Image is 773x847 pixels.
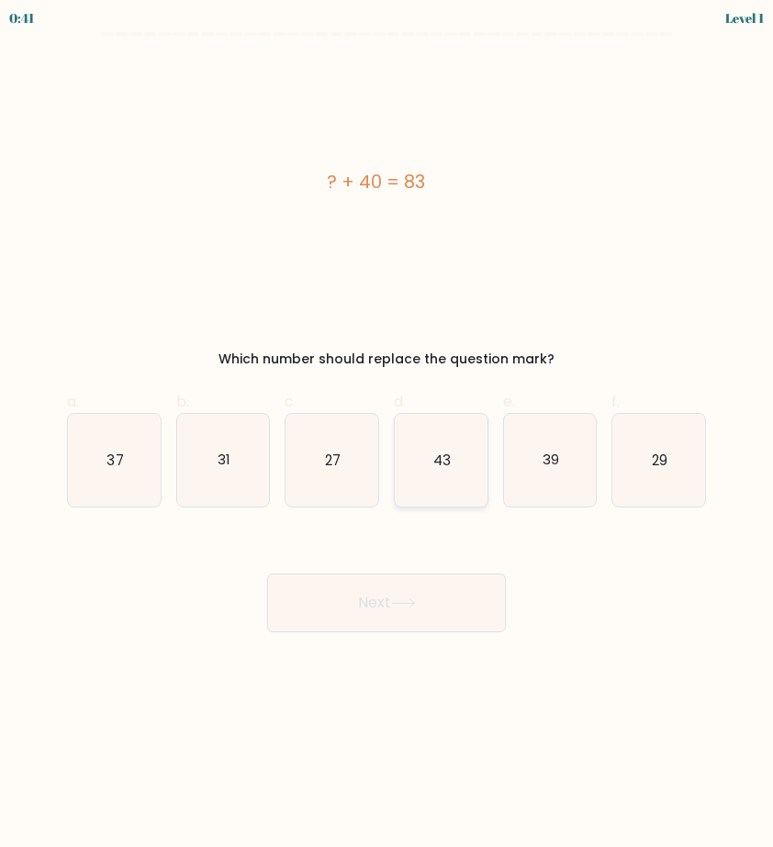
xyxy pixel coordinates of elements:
[106,450,123,469] text: 37
[67,168,684,195] div: ? + 40 = 83
[9,8,34,28] div: 0:41
[176,391,189,412] span: b.
[503,391,515,412] span: e.
[543,450,559,469] text: 39
[611,391,620,412] span: f.
[394,391,406,412] span: d.
[218,450,230,469] text: 31
[325,450,341,469] text: 27
[433,450,451,469] text: 43
[725,8,764,28] div: Level 1
[267,574,506,632] button: Next
[652,450,667,469] text: 29
[67,391,79,412] span: a.
[285,391,297,412] span: c.
[78,350,695,369] div: Which number should replace the question mark?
